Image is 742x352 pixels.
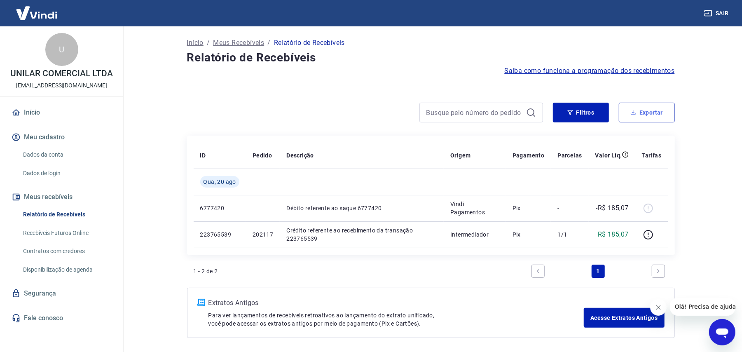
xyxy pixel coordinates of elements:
[709,319,735,345] iframe: Botão para abrir a janela de mensagens
[274,38,345,48] p: Relatório de Recebíveis
[20,206,113,223] a: Relatório de Recebíveis
[10,103,113,122] a: Início
[204,178,236,186] span: Qua, 20 ago
[652,265,665,278] a: Next page
[20,146,113,163] a: Dados da conta
[513,230,545,239] p: Pix
[553,103,609,122] button: Filtros
[670,298,735,316] iframe: Mensagem da empresa
[592,265,605,278] a: Page 1 is your current page
[208,311,584,328] p: Para ver lançamentos de recebíveis retroativos ao lançamento do extrato unificado, você pode aces...
[253,230,273,239] p: 202117
[5,6,69,12] span: Olá! Precisa de ajuda?
[595,151,622,160] p: Valor Líq.
[187,49,675,66] h4: Relatório de Recebíveis
[584,308,664,328] a: Acesse Extratos Antigos
[197,299,205,306] img: ícone
[10,69,113,78] p: UNILAR COMERCIAL LTDA
[187,38,204,48] a: Início
[267,38,270,48] p: /
[20,225,113,242] a: Recebíveis Futuros Online
[596,203,629,213] p: -R$ 185,07
[10,284,113,303] a: Segurança
[286,204,437,212] p: Débito referente ao saque 6777420
[10,309,113,327] a: Fale conosco
[200,230,239,239] p: 223765539
[642,151,662,160] p: Tarifas
[20,261,113,278] a: Disponibilização de agenda
[650,299,667,316] iframe: Fechar mensagem
[45,33,78,66] div: U
[10,0,63,26] img: Vindi
[557,151,582,160] p: Parcelas
[426,106,523,119] input: Busque pelo número do pedido
[450,230,499,239] p: Intermediador
[450,200,499,216] p: Vindi Pagamentos
[598,230,629,239] p: R$ 185,07
[505,66,675,76] a: Saiba como funciona a programação dos recebimentos
[450,151,470,160] p: Origem
[20,243,113,260] a: Contratos com credores
[10,128,113,146] button: Meu cadastro
[286,226,437,243] p: Crédito referente ao recebimento da transação 223765539
[20,165,113,182] a: Dados de login
[208,298,584,308] p: Extratos Antigos
[200,151,206,160] p: ID
[10,188,113,206] button: Meus recebíveis
[16,81,107,90] p: [EMAIL_ADDRESS][DOMAIN_NAME]
[207,38,210,48] p: /
[557,230,582,239] p: 1/1
[213,38,264,48] a: Meus Recebíveis
[253,151,272,160] p: Pedido
[702,6,732,21] button: Sair
[194,267,218,275] p: 1 - 2 de 2
[557,204,582,212] p: -
[286,151,314,160] p: Descrição
[619,103,675,122] button: Exportar
[513,204,545,212] p: Pix
[200,204,239,212] p: 6777420
[528,261,668,281] ul: Pagination
[513,151,545,160] p: Pagamento
[531,265,545,278] a: Previous page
